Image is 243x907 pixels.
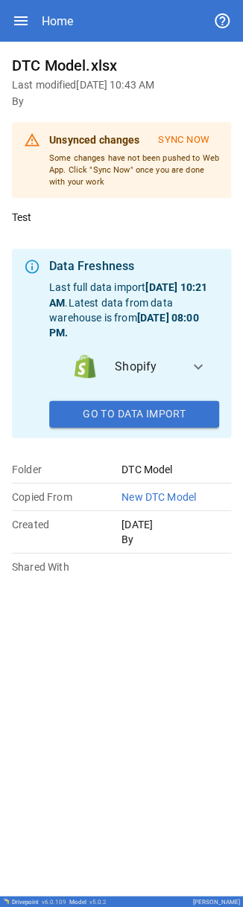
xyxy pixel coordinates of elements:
img: Drivepoint [3,897,9,903]
div: Home [42,14,73,28]
span: Shopify [115,357,177,375]
p: By [121,531,231,546]
b: [DATE] 08:00 PM . [49,311,198,338]
span: v 5.0.2 [89,898,107,905]
p: Test [12,210,231,225]
h6: Last modified [DATE] 10:43 AM [12,77,231,94]
button: Go To Data Import [49,400,219,427]
p: Last full data import . Latest data from data warehouse is from [49,280,219,339]
button: data_logoShopify [49,339,219,393]
p: New DTC Model [121,489,231,504]
div: Data Freshness [49,257,219,275]
div: [PERSON_NAME] [193,898,240,905]
p: Copied From [12,489,121,504]
p: Some changes have not been pushed to Web App. Click "Sync Now" once you are done with your work [49,153,219,188]
span: expand_more [189,357,207,375]
img: data_logo [73,354,97,378]
span: v 6.0.109 [42,898,66,905]
b: [DATE] 10:21 AM [49,281,207,308]
p: Created [12,516,121,531]
div: Model [69,898,107,905]
p: [DATE] [121,516,231,531]
p: Shared With [12,559,121,574]
p: DTC Model [121,461,231,476]
p: Folder [12,461,121,476]
b: Unsynced changes [49,134,139,146]
div: Drivepoint [12,898,66,905]
button: Sync Now [148,128,219,153]
h6: By [12,94,231,110]
h6: DTC Model.xlsx [12,54,231,77]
